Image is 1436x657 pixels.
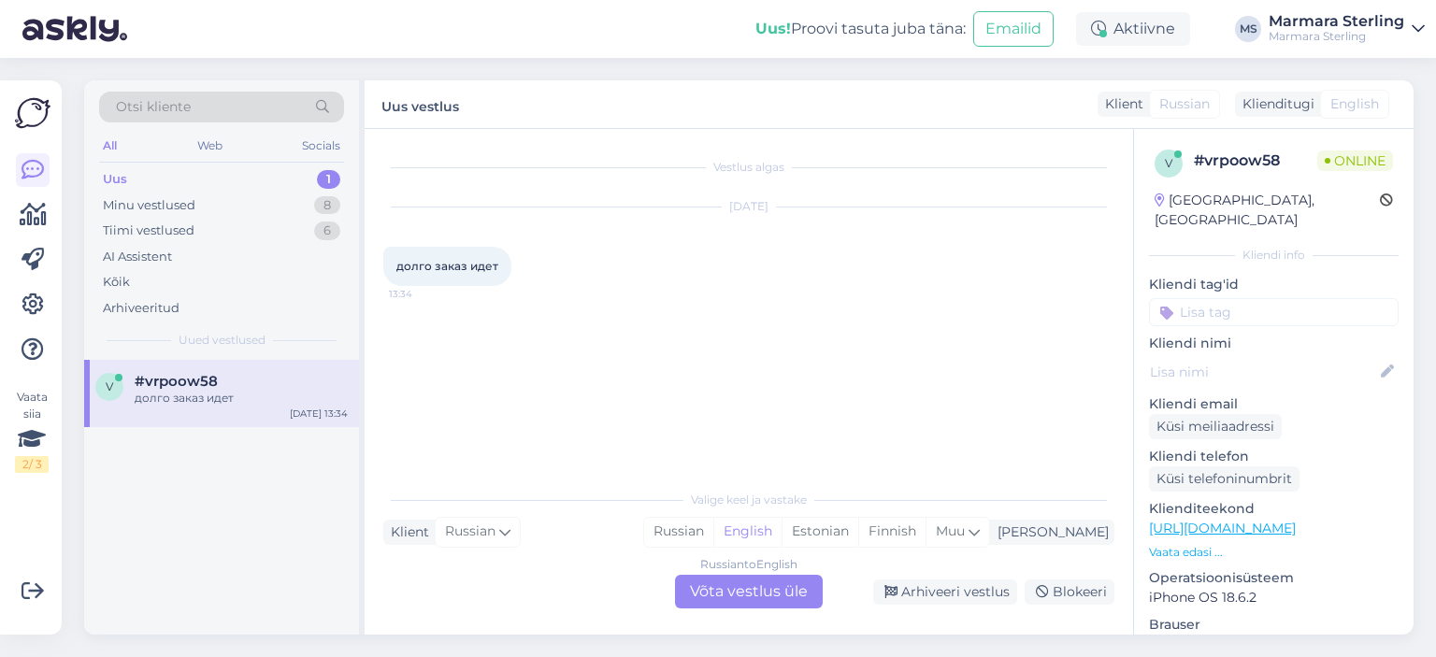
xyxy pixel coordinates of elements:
p: Operatsioonisüsteem [1149,568,1399,588]
span: 13:34 [389,287,459,301]
p: Klienditeekond [1149,499,1399,519]
div: AI Assistent [103,248,172,266]
span: Russian [445,521,495,542]
div: # vrpoow58 [1194,150,1317,172]
div: Russian [644,518,713,546]
div: Estonian [782,518,858,546]
b: Uus! [755,20,791,37]
p: Kliendi nimi [1149,334,1399,353]
div: Vestlus algas [383,159,1114,176]
div: [GEOGRAPHIC_DATA], [GEOGRAPHIC_DATA] [1155,191,1380,230]
div: [PERSON_NAME] [990,522,1109,542]
span: Uued vestlused [179,332,266,349]
div: долго заказ идет [135,390,348,407]
div: Aktiivne [1076,12,1190,46]
div: All [99,134,121,158]
div: Klient [383,522,429,542]
span: долго заказ идет [396,259,498,273]
div: Finnish [858,518,926,546]
div: Uus [103,170,127,189]
input: Lisa tag [1149,298,1399,326]
div: 8 [314,196,340,215]
p: Kliendi telefon [1149,447,1399,466]
a: [URL][DOMAIN_NAME] [1149,520,1296,536]
div: Küsi meiliaadressi [1149,414,1282,439]
p: Kliendi tag'id [1149,275,1399,294]
p: Brauser [1149,615,1399,635]
div: [DATE] 13:34 [290,407,348,421]
div: 2 / 3 [15,456,49,473]
div: Küsi telefoninumbrit [1149,466,1300,492]
div: Minu vestlused [103,196,195,215]
div: Web [194,134,226,158]
span: v [1165,156,1172,170]
div: Võta vestlus üle [675,575,823,608]
div: Arhiveeritud [103,299,179,318]
span: Russian [1159,94,1210,114]
button: Emailid [973,11,1054,47]
div: 6 [314,221,340,240]
p: Kliendi email [1149,394,1399,414]
input: Lisa nimi [1150,362,1377,382]
div: Proovi tasuta juba täna: [755,18,966,40]
span: Otsi kliente [116,97,191,117]
div: Tiimi vestlused [103,221,194,240]
a: Marmara SterlingMarmara Sterling [1269,14,1425,44]
div: Blokeeri [1025,579,1114,605]
div: Marmara Sterling [1269,14,1404,29]
span: v [106,379,113,393]
span: Muu [936,522,965,539]
div: Marmara Sterling [1269,29,1404,44]
p: iPhone OS 18.6.2 [1149,588,1399,607]
span: #vrpoow58 [135,373,218,390]
div: Klienditugi [1235,94,1314,114]
img: Askly Logo [15,95,50,131]
p: Vaata edasi ... [1149,544,1399,561]
div: MS [1235,16,1261,42]
div: Russian to English [700,556,797,573]
div: Kliendi info [1149,247,1399,264]
span: English [1330,94,1379,114]
div: Arhiveeri vestlus [873,579,1017,605]
div: Kõik [103,273,130,292]
div: Socials [298,134,344,158]
div: Valige keel ja vastake [383,492,1114,508]
div: [DATE] [383,198,1114,215]
div: 1 [317,170,340,189]
div: English [713,518,782,546]
label: Uus vestlus [381,92,459,117]
div: Vaata siia [15,389,49,473]
div: Klient [1098,94,1143,114]
span: Online [1317,150,1393,171]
